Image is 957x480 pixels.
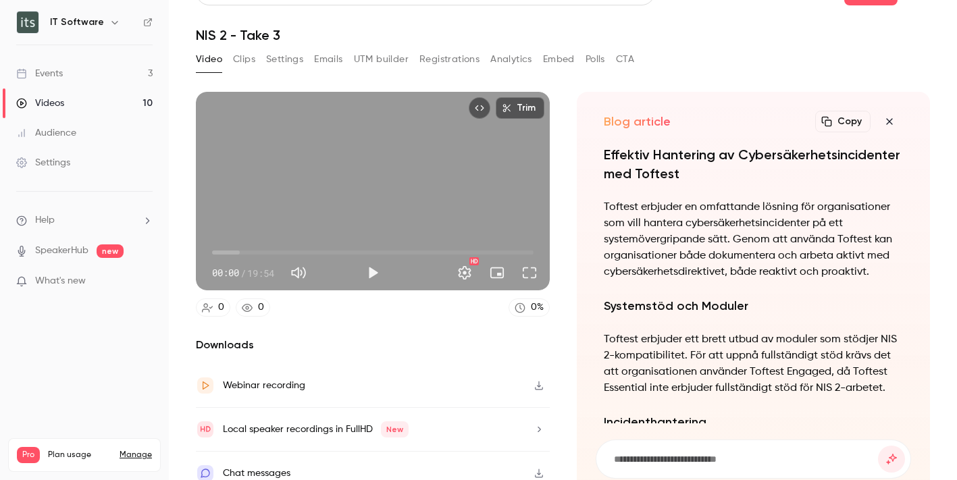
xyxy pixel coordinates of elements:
button: Embed [543,49,575,70]
h6: IT Software [50,16,104,29]
div: HD [469,257,479,265]
span: Help [35,213,55,228]
div: Local speaker recordings in FullHD [223,421,409,437]
div: 00:00 [212,266,274,280]
div: Webinar recording [223,377,305,394]
button: Emails [314,49,342,70]
span: new [97,244,124,258]
button: CTA [616,49,634,70]
button: Mute [285,259,312,286]
div: Videos [16,97,64,110]
div: Events [16,67,63,80]
button: Trim [496,97,544,119]
p: Toftest erbjuder en omfattande lösning för organisationer som vill hantera cybersäkerhetsincident... [604,199,904,280]
a: SpeakerHub [35,244,88,258]
div: 0 [258,300,264,315]
img: IT Software [17,11,38,33]
a: 0 [196,298,230,317]
span: / [240,266,246,280]
button: Settings [451,259,478,286]
a: 0% [509,298,550,317]
div: 0 [218,300,224,315]
div: Audience [16,126,76,140]
button: Polls [586,49,605,70]
h2: Downloads [196,337,550,353]
a: 0 [236,298,270,317]
div: 0 % [531,300,544,315]
span: Plan usage [48,450,111,460]
button: Play [359,259,386,286]
button: Embed video [469,97,490,119]
h2: Systemstöd och Moduler [604,296,904,315]
h2: Incidenthantering [604,412,904,431]
li: help-dropdown-opener [16,213,153,228]
p: Toftest erbjuder ett brett utbud av moduler som stödjer NIS 2-kompatibilitet. För att uppnå fulls... [604,331,904,396]
span: 19:54 [247,266,274,280]
span: 00:00 [212,266,239,280]
iframe: Noticeable Trigger [136,275,153,288]
div: Settings [16,156,70,169]
button: Full screen [516,259,543,286]
button: Turn on miniplayer [484,259,511,286]
span: New [381,421,409,437]
span: What's new [35,274,86,288]
h1: NIS 2 - Take 3 [196,27,930,43]
h2: Blog article [604,113,671,130]
a: Manage [120,450,152,460]
span: Pro [17,447,40,463]
button: UTM builder [354,49,409,70]
button: Analytics [490,49,532,70]
h1: Effektiv Hantering av Cybersäkerhetsincidenter med Toftest [604,145,904,183]
button: Settings [266,49,303,70]
button: Video [196,49,222,70]
button: Copy [815,111,871,132]
button: Clips [233,49,255,70]
button: Registrations [419,49,480,70]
